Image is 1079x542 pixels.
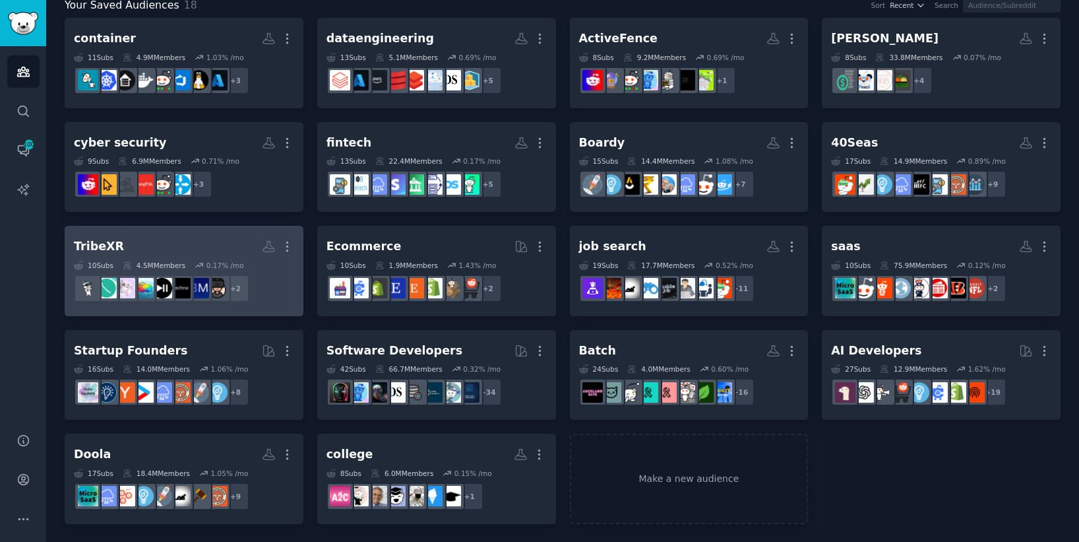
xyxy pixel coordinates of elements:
[326,343,462,359] div: Software Developers
[579,156,619,166] div: 15 Sub s
[822,18,1061,108] a: [PERSON_NAME]8Subs33.8MMembers0.07% /mo+4budgetfoodBigBudgetBridesFPandAFinancialPlanning
[441,278,461,298] img: dropship
[78,278,98,298] img: oculus
[853,70,874,90] img: FPandA
[385,278,406,298] img: EtsySellers
[115,278,135,298] img: OculusQuest
[890,278,911,298] img: news
[619,70,640,90] img: sysadmin
[170,278,191,298] img: Techno
[375,364,443,374] div: 66.7M Members
[206,261,244,270] div: 0.17 % /mo
[872,382,892,403] img: freelance_forhire
[189,70,209,90] img: linux
[96,174,117,195] img: CyberSecurityAdvice
[189,278,209,298] img: beatmatchmaker
[582,174,603,195] img: startups
[23,140,35,149] span: 100
[78,174,98,195] img: cybersecurity
[579,364,619,374] div: 24 Sub s
[831,238,860,255] div: saas
[422,70,443,90] img: AzureDataPlatforms
[375,261,438,270] div: 1.9M Members
[831,30,939,47] div: [PERSON_NAME]
[78,486,98,506] img: microsaas
[118,156,181,166] div: 6.9M Members
[317,330,556,421] a: Software Developers42Subs66.7MMembers0.32% /mo+34MobileAppDevelopersdataisbeautifulDataSciencePro...
[968,156,1006,166] div: 0.89 % /mo
[78,382,98,403] img: indiehackers
[74,343,187,359] div: Startup Founders
[133,70,154,90] img: docker
[326,135,372,151] div: fintech
[189,382,209,403] img: startups
[822,122,1061,213] a: 40Seas17Subs14.9MMembers0.89% /mo+9analyticsEntrepreneurRideAlongfintechdevFinancialCareersSaaSEn...
[708,67,736,94] div: + 1
[831,135,878,151] div: 40Seas
[348,382,369,403] img: artificial
[385,382,406,403] img: datascience
[570,226,809,316] a: job search19Subs17.7MMembers0.52% /mo+11AccountingJobSearchBuddiesJobFairInsideJobRemoteJobSearch...
[74,364,113,374] div: 16 Sub s
[582,382,603,403] img: aucklandeats
[968,364,1006,374] div: 1.62 % /mo
[831,364,871,374] div: 27 Sub s
[96,486,117,506] img: SaaS
[656,174,677,195] img: ValueInvesting
[222,275,249,302] div: + 2
[375,53,438,62] div: 5.1M Members
[831,156,871,166] div: 17 Sub s
[115,382,135,403] img: ycombinator
[367,486,387,506] img: CollegeMemes
[570,18,809,108] a: ActiveFence8Subs9.2MMembers0.69% /mo+1redditrequestArtificialInteligenceMachineLearningartificial...
[317,434,556,524] a: college8Subs6.0MMembers0.15% /mo+1UniUKlawschooladmissionsscholarshipsstudentsphCollegeMemescolle...
[474,67,502,94] div: + 5
[835,70,855,90] img: FinancialPlanning
[206,53,244,62] div: 1.03 % /mo
[330,486,350,506] img: ApplyingToCollege
[853,174,874,195] img: investing
[459,70,479,90] img: aws_cdk
[835,278,855,298] img: microsaas
[74,156,109,166] div: 9 Sub s
[317,122,556,213] a: fintech13Subs22.4MMembers0.17% /mo+5MakeMoneyprojectstartupsPaymentProcessingFintechARstripeSaaSB...
[601,382,621,403] img: AskVet
[835,382,855,403] img: LocalLLaMA
[601,70,621,90] img: netsec
[348,174,369,195] img: B2B_Fintech
[935,1,958,10] div: Search
[152,174,172,195] img: sysadmin
[675,174,695,195] img: SaaS
[152,278,172,298] img: DJs
[463,156,501,166] div: 0.17 % /mo
[627,156,694,166] div: 14.4M Members
[964,382,985,403] img: B2BForHire
[619,382,640,403] img: Anxiety
[371,469,433,478] div: 6.0M Members
[872,70,892,90] img: BigBudgetBrides
[474,378,502,406] div: + 34
[459,174,479,195] img: MakeMoney
[946,174,966,195] img: EntrepreneurRideAlong
[441,382,461,403] img: dataisbeautiful
[675,278,695,298] img: JobFair
[459,382,479,403] img: MobileAppDevelopers
[133,278,154,298] img: OculusQuest2
[170,174,191,195] img: networking
[123,53,185,62] div: 4.9M Members
[115,486,135,506] img: GrowthHacking
[909,382,929,403] img: Entrepreneur
[964,278,985,298] img: nfl
[385,174,406,195] img: stripe
[459,261,497,270] div: 1.43 % /mo
[890,174,911,195] img: SaaS
[711,364,749,374] div: 0.60 % /mo
[964,174,985,195] img: analytics
[619,278,640,298] img: antiwork
[890,1,913,10] span: Recent
[880,364,947,374] div: 12.9M Members
[454,469,492,478] div: 0.15 % /mo
[348,70,369,90] img: AZURE
[927,174,948,195] img: fintechdev
[693,382,714,403] img: AnxietyDepression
